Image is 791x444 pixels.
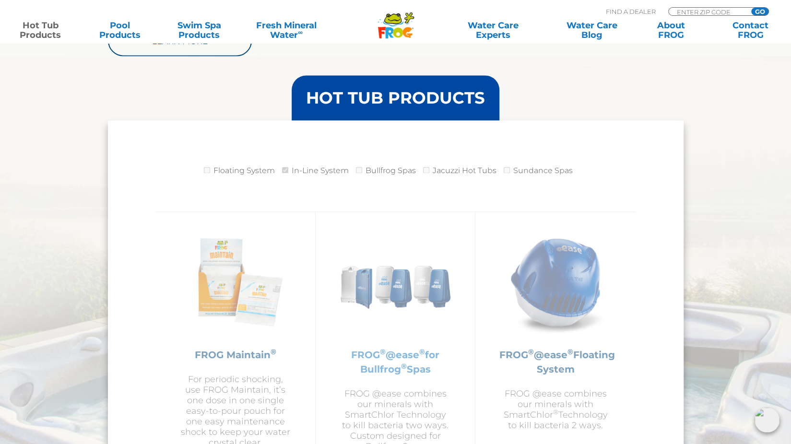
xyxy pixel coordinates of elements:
img: Frog_Maintain_Hero-2-v2-300x300.png [180,226,291,338]
input: GO [751,8,768,15]
p: FROG @ease combines our minerals with SmartChlor Technology to kill bacteria 2 ways. [499,388,611,430]
a: PoolProducts [89,21,151,40]
label: Sundance Spas [513,161,573,180]
p: Find A Dealer [606,7,656,16]
a: AboutFROG [640,21,702,40]
sup: ® [380,347,386,356]
img: openIcon [755,408,779,432]
h2: FROG @ease Floating System [499,347,611,376]
a: Hot TubProducts [10,21,71,40]
sup: ® [567,347,573,356]
a: ContactFROG [720,21,781,40]
sup: ∞ [298,28,303,36]
label: Bullfrog Spas [366,161,416,180]
label: Jacuzzi Hot Tubs [433,161,496,180]
sup: ® [419,347,425,356]
img: hot-tub-product-atease-system-300x300.png [500,226,611,338]
label: In-Line System [292,161,349,180]
img: bullfrog-product-hero-300x300.png [340,226,451,338]
h3: HOT TUB PRODUCTS [306,90,485,106]
sup: ® [528,347,534,356]
h2: FROG @ease for Bullfrog Spas [340,347,451,376]
a: Water CareBlog [561,21,623,40]
sup: ® [271,347,276,356]
sup: ® [553,408,558,415]
a: Water CareExperts [443,21,543,40]
sup: ® [401,361,406,370]
a: Fresh MineralWater∞ [248,21,325,40]
label: Floating System [213,161,275,180]
h2: FROG Maintain [180,347,291,362]
a: Swim SpaProducts [168,21,230,40]
input: Zip Code Form [676,8,741,16]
